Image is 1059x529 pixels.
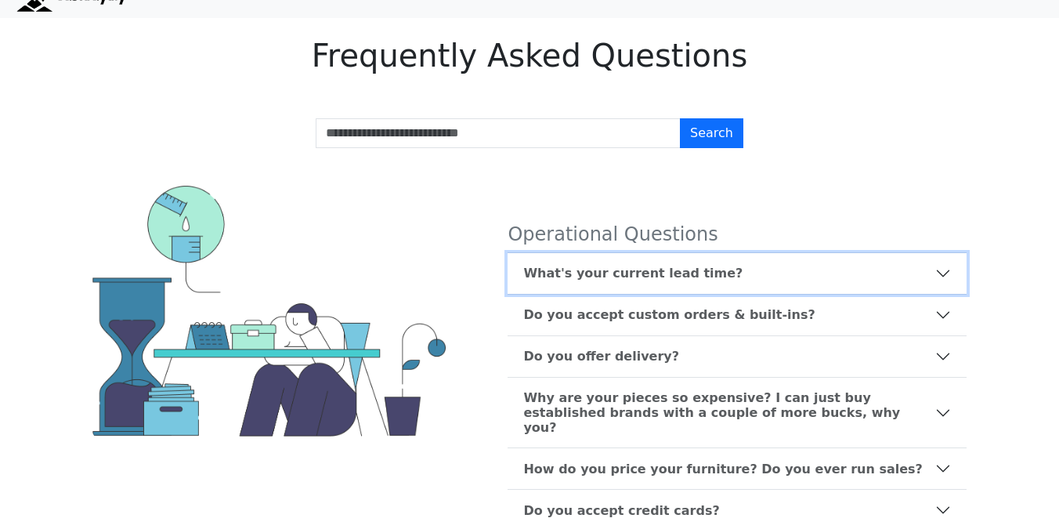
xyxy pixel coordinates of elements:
[316,118,681,148] input: Search FAQs
[508,253,967,294] button: What's your current lead time?
[680,118,743,148] button: Search
[523,462,922,476] b: How do you price your furniture? Do you ever run sales?
[83,37,976,74] h2: Frequently Asked Questions
[523,266,743,281] b: What's your current lead time?
[523,307,815,322] b: Do you accept custom orders & built-ins?
[92,186,446,437] img: How can we help you?
[508,295,967,335] button: Do you accept custom orders & built-ins?
[508,378,967,448] button: Why are your pieces so expensive? I can just buy established brands with a couple of more bucks, ...
[523,390,935,436] b: Why are your pieces so expensive? I can just buy established brands with a couple of more bucks, ...
[523,503,719,518] b: Do you accept credit cards?
[508,223,967,246] h4: Operational Questions
[508,448,967,489] button: How do you price your furniture? Do you ever run sales?
[508,336,967,377] button: Do you offer delivery?
[523,349,679,364] b: Do you offer delivery?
